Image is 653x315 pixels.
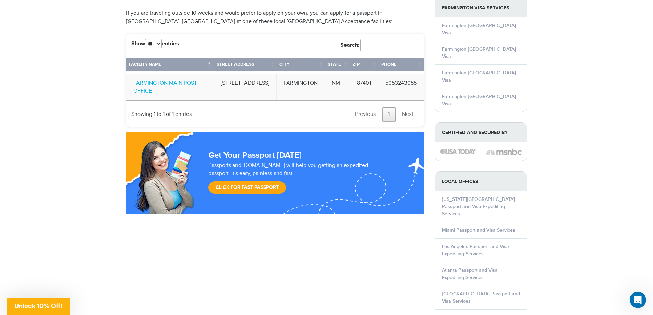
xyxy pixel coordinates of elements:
a: [GEOGRAPHIC_DATA] Passport and Visa Services [442,291,520,304]
label: Search: [340,39,419,51]
td: [STREET_ADDRESS] [214,74,277,101]
a: Atlanta Passport and Visa Expediting Services [442,267,498,280]
th: State: activate to sort column ascending [325,58,350,74]
th: Phone: activate to sort column ascending [378,58,424,74]
div: Unlock 10% Off! [7,298,70,315]
a: Farmington [GEOGRAPHIC_DATA] Visa [442,23,516,36]
th: Zip: activate to sort column ascending [350,58,378,74]
a: [US_STATE][GEOGRAPHIC_DATA] Passport and Visa Expediting Services [442,196,515,217]
img: image description [440,149,476,154]
td: FARMINGTON [277,74,325,101]
td: NM [325,74,350,101]
a: Farmington [GEOGRAPHIC_DATA] Visa [442,94,516,107]
input: Search: [360,39,419,51]
select: Showentries [145,39,162,48]
a: FARMINGTON MAIN POST OFFICE [133,80,197,94]
div: Showing 1 to 1 of 1 entries [131,106,192,118]
strong: LOCAL OFFICES [435,172,527,191]
strong: Get Your Passport [DATE] [208,150,302,160]
span: Unlock 10% Off! [14,302,62,310]
a: Farmington [GEOGRAPHIC_DATA] Visa [442,46,516,59]
a: Los Angeles Passport and Visa Expediting Services [442,244,509,257]
th: City: activate to sort column ascending [277,58,325,74]
div: Passports and [DOMAIN_NAME] will help you getting an expedited passport. It's easy, painless and ... [206,161,393,197]
a: Previous [349,107,382,122]
img: image description [486,148,522,156]
label: Show entries [131,39,179,48]
iframe: Customer reviews powered by Trustpilot [126,214,424,296]
td: 87401 [350,74,378,101]
a: Farmington [GEOGRAPHIC_DATA] Visa [442,70,516,83]
td: 5053243055 [378,74,424,101]
iframe: Intercom live chat [630,292,646,308]
a: Miami Passport and Visa Services [442,227,515,233]
a: Click for Fast Passport [208,181,286,194]
th: Facility Name: activate to sort column descending [126,58,214,74]
strong: Certified and Secured by [435,123,527,142]
p: If you are traveling outside 10 weeks and would prefer to apply on your own, you can apply for a ... [126,9,424,26]
th: Street Address: activate to sort column ascending [214,58,277,74]
a: Next [396,107,419,122]
a: 1 [382,107,396,122]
